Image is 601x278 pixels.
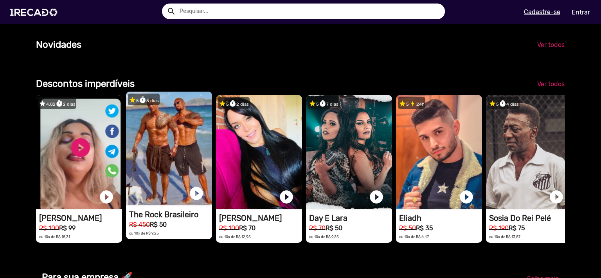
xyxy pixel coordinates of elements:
video: 1RECADO vídeos dedicados para fãs e empresas [216,95,302,209]
video: 1RECADO vídeos dedicados para fãs e empresas [306,95,392,209]
small: ou 10x de R$ 9,25 [309,235,339,239]
video: 1RECADO vídeos dedicados para fãs e empresas [486,95,572,209]
a: play_circle_filled [549,189,564,205]
small: ou 10x de R$ 13,87 [489,235,520,239]
h1: Eliadh [399,213,482,223]
a: play_circle_filled [459,189,474,205]
video: 1RECADO vídeos dedicados para fãs e empresas [396,95,482,209]
small: R$ 50 [399,224,416,232]
small: R$ 100 [219,224,239,232]
h1: Sosia Do Rei Pelé [489,213,572,223]
a: play_circle_filled [279,189,294,205]
u: Cadastre-se [524,8,560,16]
a: play_circle_filled [369,189,384,205]
b: R$ 99 [59,224,76,232]
small: R$ 70 [309,224,326,232]
button: Example home icon [164,4,178,18]
span: Ver todos [537,41,565,49]
b: Descontos imperdíveis [36,78,135,89]
b: R$ 50 [150,221,167,228]
b: R$ 75 [509,224,525,232]
b: R$ 50 [326,224,342,232]
video: 1RECADO vídeos dedicados para fãs e empresas [36,95,122,209]
h1: [PERSON_NAME] [39,213,122,223]
a: play_circle_filled [99,189,114,205]
h1: The Rock Brasileiro [129,210,212,219]
small: R$ 100 [39,224,59,232]
b: Novidades [36,39,81,50]
mat-icon: Example home icon [167,7,176,16]
span: Ver todos [537,80,565,88]
h1: Day E Lara [309,213,392,223]
h1: [PERSON_NAME] [219,213,302,223]
b: R$ 70 [239,224,256,232]
small: ou 10x de R$ 18,31 [39,235,70,239]
small: R$ 190 [489,224,509,232]
input: Pesquisar... [174,4,445,19]
small: ou 10x de R$ 6,47 [399,235,429,239]
a: Entrar [567,5,595,19]
video: 1RECADO vídeos dedicados para fãs e empresas [126,92,212,205]
small: ou 10x de R$ 9,25 [129,231,159,235]
b: R$ 35 [416,224,433,232]
small: ou 10x de R$ 12,95 [219,235,251,239]
a: play_circle_filled [189,186,204,201]
small: R$ 450 [129,221,150,228]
